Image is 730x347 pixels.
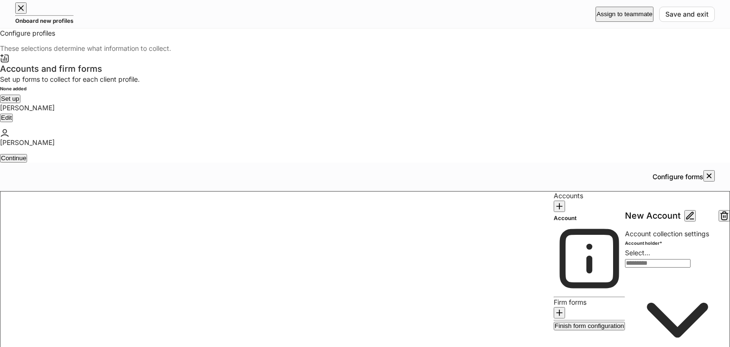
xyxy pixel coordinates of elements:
[596,11,653,17] div: Assign to teammate
[625,239,662,248] h6: Account holder
[625,210,681,222] div: New Account
[554,213,625,297] a: Account
[625,229,709,239] div: Account collection settings
[554,213,625,223] h5: Account
[555,323,624,329] div: Finish form configuration
[653,172,703,182] h5: Configure forms
[625,248,730,258] div: Select...
[1,96,19,102] div: Set up
[1,115,12,121] div: Edit
[554,191,625,201] div: Accounts
[554,298,625,307] div: Firm forms
[665,11,709,18] div: Save and exit
[1,155,26,161] div: Continue
[554,322,625,330] button: Finish form configuration
[15,16,74,26] h5: Onboard new profiles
